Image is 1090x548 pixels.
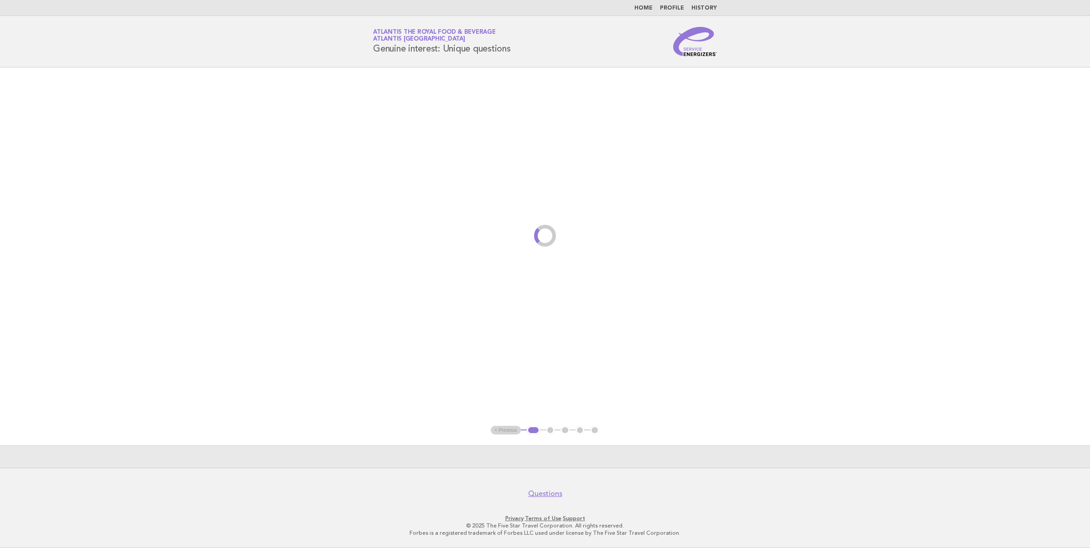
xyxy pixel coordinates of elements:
[634,5,653,11] a: Home
[691,5,717,11] a: History
[266,529,824,537] p: Forbes is a registered trademark of Forbes LLC used under license by The Five Star Travel Corpora...
[528,489,562,498] a: Questions
[673,27,717,56] img: Service Energizers
[525,515,561,522] a: Terms of Use
[373,30,511,53] h1: Genuine interest: Unique questions
[373,29,496,42] a: Atlantis the Royal Food & BeverageAtlantis [GEOGRAPHIC_DATA]
[266,515,824,522] p: · ·
[660,5,684,11] a: Profile
[373,36,465,42] span: Atlantis [GEOGRAPHIC_DATA]
[266,522,824,529] p: © 2025 The Five Star Travel Corporation. All rights reserved.
[505,515,524,522] a: Privacy
[563,515,585,522] a: Support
